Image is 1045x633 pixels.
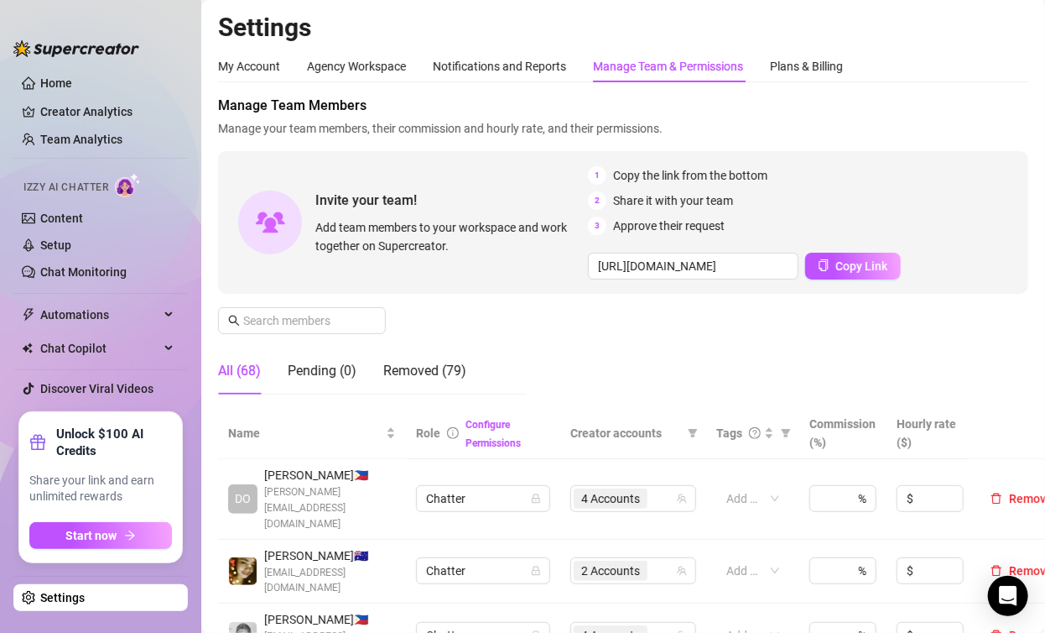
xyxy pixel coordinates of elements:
span: thunderbolt [22,308,35,322]
a: Creator Analytics [40,98,174,125]
span: Share it with your team [613,191,733,210]
span: [PERSON_NAME] 🇵🇭 [264,610,396,629]
div: My Account [218,57,280,76]
span: lock [531,566,541,576]
strong: Unlock $100 AI Credits [56,426,172,459]
span: Name [228,424,382,442]
span: lock [531,494,541,504]
span: Chatter [426,486,540,511]
img: AI Chatter [115,173,141,197]
span: Start now [66,529,117,542]
span: DO [235,489,251,508]
span: arrow-right [124,530,136,541]
a: Discover Viral Videos [40,382,153,395]
span: Share your link and earn unlimited rewards [29,473,172,505]
span: Chat Copilot [40,335,159,362]
span: 2 Accounts [574,561,647,581]
span: 4 Accounts [581,489,640,508]
a: Content [40,212,83,225]
span: [EMAIL_ADDRESS][DOMAIN_NAME] [264,565,396,597]
span: 2 [588,191,606,210]
span: Manage Team Members [218,96,1028,116]
span: copy [818,259,829,271]
span: Tags [716,424,742,442]
span: team [677,494,687,504]
span: filter [688,428,698,438]
span: 3 [588,217,606,235]
a: Configure Permissions [465,419,521,449]
div: Open Intercom Messenger [988,576,1028,616]
input: Search members [243,311,362,330]
span: 1 [588,166,606,185]
span: [PERSON_NAME][EMAIL_ADDRESS][DOMAIN_NAME] [264,484,396,532]
span: filter [777,421,794,446]
button: Copy Link [805,253,901,280]
span: 4 Accounts [574,489,647,509]
span: filter [781,428,791,438]
a: Team Analytics [40,133,122,146]
th: Name [218,408,406,459]
span: Add team members to your workspace and work together on Supercreator. [315,218,581,255]
span: Automations [40,301,159,328]
img: logo-BBDzfeDw.svg [13,40,139,57]
span: search [228,315,240,327]
span: team [677,566,687,576]
div: Plans & Billing [770,57,843,76]
span: Role [416,426,440,440]
span: info-circle [447,427,459,439]
span: Creator accounts [570,424,681,442]
span: [PERSON_NAME] 🇵🇭 [264,466,396,484]
a: Setup [40,238,71,252]
th: Commission (%) [799,408,886,459]
span: Chatter [426,558,540,583]
img: deia jane boiser [229,557,257,585]
div: Notifications and Reports [433,57,566,76]
div: All (68) [218,361,261,381]
div: Pending (0) [288,361,356,381]
div: Agency Workspace [307,57,406,76]
span: filter [684,421,701,446]
a: Chat Monitoring [40,265,127,279]
img: Chat Copilot [22,343,33,354]
span: Approve their request [613,217,725,235]
div: Removed (79) [383,361,466,381]
span: question-circle [749,427,761,439]
span: 2 Accounts [581,562,640,580]
th: Hourly rate ($) [886,408,974,459]
span: [PERSON_NAME] 🇦🇺 [264,547,396,565]
span: Izzy AI Chatter [23,180,108,196]
span: Copy the link from the bottom [613,166,767,185]
div: Manage Team & Permissions [593,57,743,76]
a: Home [40,76,72,90]
span: delete [990,565,1002,577]
span: delete [990,493,1002,505]
a: Settings [40,591,85,604]
span: gift [29,434,46,451]
span: Manage your team members, their commission and hourly rate, and their permissions. [218,119,1028,138]
h2: Settings [218,12,1028,44]
button: Start nowarrow-right [29,522,172,549]
span: Invite your team! [315,190,588,211]
span: Copy Link [836,259,888,273]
